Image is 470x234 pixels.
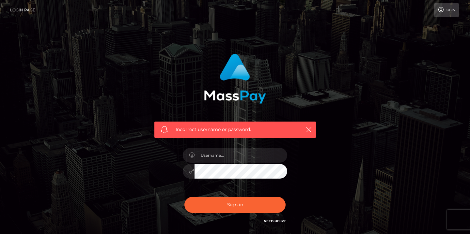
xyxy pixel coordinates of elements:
[264,219,286,223] a: Need Help?
[195,148,287,163] input: Username...
[176,126,295,133] span: Incorrect username or password.
[184,197,286,213] button: Sign in
[204,54,266,104] img: MassPay Login
[434,3,459,17] a: Login
[10,3,35,17] a: Login Page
